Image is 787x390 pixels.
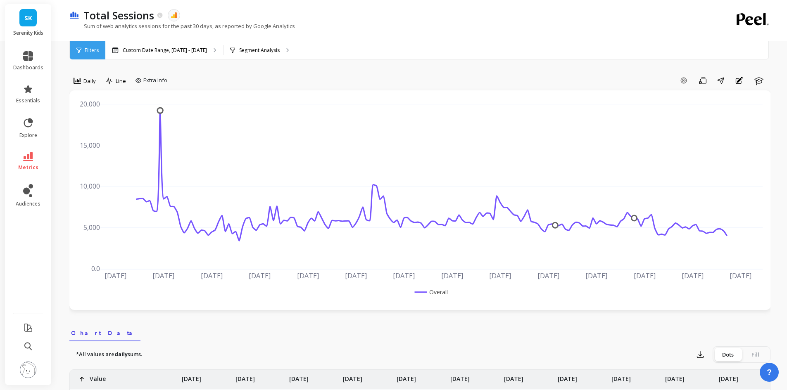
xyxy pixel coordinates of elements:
span: ? [767,366,772,378]
p: [DATE] [397,370,416,383]
p: [DATE] [235,370,255,383]
p: [DATE] [665,370,685,383]
p: [DATE] [558,370,577,383]
img: api.google_analytics_4.svg [170,12,178,19]
span: essentials [16,97,40,104]
p: [DATE] [719,370,738,383]
img: profile picture [20,362,36,378]
strong: daily [114,350,128,358]
p: Segment Analysis [239,47,280,54]
button: ? [760,363,779,382]
span: Chart Data [71,329,139,337]
span: SK [24,13,32,23]
p: [DATE] [611,370,631,383]
img: header icon [69,12,79,19]
span: Daily [83,77,96,85]
span: Line [116,77,126,85]
p: Total Sessions [83,8,154,22]
div: Fill [742,348,769,361]
p: Custom Date Range, [DATE] - [DATE] [123,47,207,54]
span: dashboards [13,64,43,71]
nav: Tabs [69,322,770,341]
p: [DATE] [343,370,362,383]
p: Sum of web analytics sessions for the past 30 days, as reported by Google Analytics [69,22,295,30]
p: Value [90,370,106,383]
span: explore [19,132,37,139]
p: *All values are sums. [76,350,142,359]
p: Serenity Kids [13,30,43,36]
p: [DATE] [182,370,201,383]
span: audiences [16,201,40,207]
span: metrics [18,164,38,171]
span: Extra Info [143,76,167,85]
div: Dots [714,348,742,361]
p: [DATE] [289,370,309,383]
p: [DATE] [450,370,470,383]
span: Filters [85,47,99,54]
p: [DATE] [504,370,523,383]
